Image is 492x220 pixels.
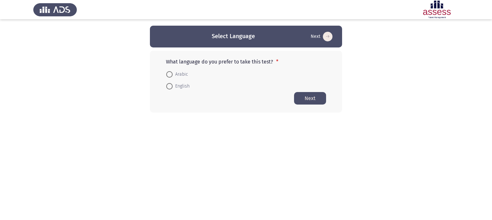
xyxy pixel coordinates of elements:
[212,32,255,40] h3: Select Language
[415,1,459,19] img: Assessment logo of Potentiality Assessment
[173,82,190,90] span: English
[309,31,334,42] button: Start assessment
[33,1,77,19] img: Assess Talent Management logo
[173,71,188,78] span: Arabic
[294,92,326,105] button: Start assessment
[166,59,326,65] p: What language do you prefer to take this test?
